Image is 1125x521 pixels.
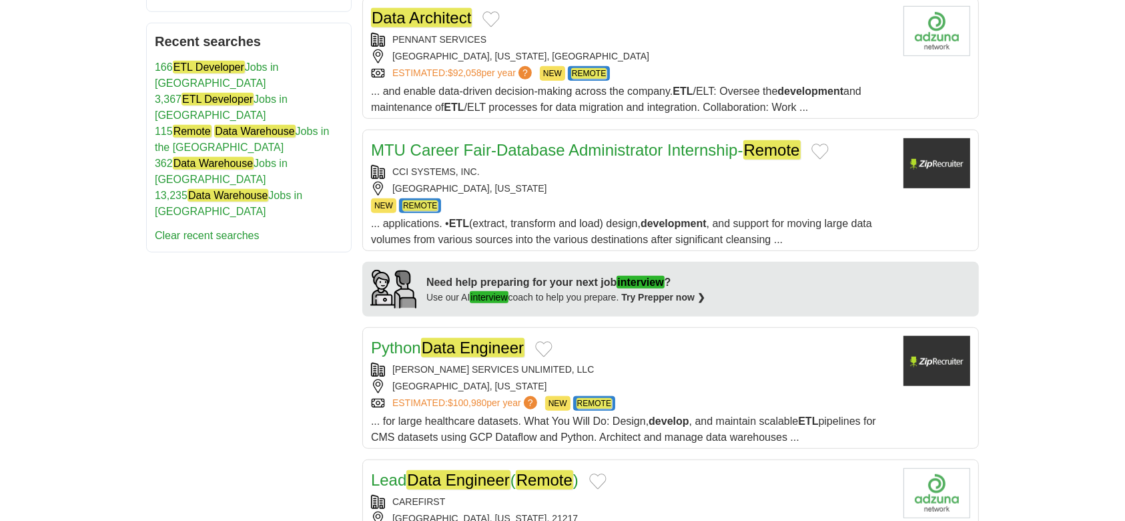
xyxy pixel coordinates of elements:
[371,165,893,179] div: CCI SYSTEMS, INC.
[173,125,212,138] em: Remote
[903,6,970,56] img: Company logo
[449,218,469,229] strong: ETL
[371,85,861,113] span: ... and enable data-driven decision-making across the company. /ELT: Oversee the and maintenance ...
[371,49,893,63] div: [GEOGRAPHIC_DATA], [US_STATE], [GEOGRAPHIC_DATA]
[811,144,829,160] button: Add to favorite jobs
[155,125,329,153] a: 115Remote Data WarehouseJobs in the [GEOGRAPHIC_DATA]
[470,291,508,303] em: interview
[621,292,705,303] a: Try Prepper now ❯
[448,67,482,78] span: $92,058
[448,397,486,408] span: $100,980
[371,8,472,27] a: Data Architect
[406,470,510,490] em: Data Engineer
[798,415,818,427] strong: ETL
[571,68,607,79] em: REMOTE
[524,396,537,409] span: ?
[371,495,893,509] div: CAREFIRST
[444,102,464,113] strong: ETL
[482,11,500,27] button: Add to favorite jobs
[155,189,302,217] a: 13,235Data WarehouseJobs in [GEOGRAPHIC_DATA]
[371,415,876,443] span: ... for large healthcare datasets. What You Will Do: Design, , and maintain scalable pipelines fo...
[371,218,872,245] span: ... applications. • (extract, transform and load) design, , and support for moving large data vol...
[903,468,970,518] img: Company logo
[155,31,343,51] h2: Recent searches
[155,230,260,241] a: Clear recent searches
[673,85,693,97] strong: ETL
[155,93,288,121] a: 3,367ETL DeveloperJobs in [GEOGRAPHIC_DATA]
[617,276,664,289] em: interview
[371,470,579,490] a: LeadData Engineer(Remote)
[371,33,893,47] div: PENNANT SERVICES
[371,140,801,160] a: MTU Career Fair-Database Administrator Internship-Remote
[577,398,612,409] em: REMOTE
[545,396,571,411] span: NEW
[649,415,689,427] strong: develop
[371,182,893,196] div: [GEOGRAPHIC_DATA], [US_STATE]
[371,198,396,213] span: NEW
[641,218,707,229] strong: development
[187,189,268,202] em: Data Warehouse
[518,66,532,79] span: ?
[426,275,705,291] div: Need help preparing for your next job ?
[371,379,893,393] div: [GEOGRAPHIC_DATA], [US_STATE]
[426,291,705,305] div: Use our AI coach to help you prepare.
[903,138,970,188] img: Company logo
[535,341,552,357] button: Add to favorite jobs
[392,66,534,81] a: ESTIMATED:$92,058per year?
[371,363,893,377] div: [PERSON_NAME] SERVICES UNLIMITED, LLC
[155,61,279,89] a: 166ETL DeveloperJobs in [GEOGRAPHIC_DATA]
[173,61,245,73] em: ETL Developer
[516,470,573,490] em: Remote
[214,125,295,138] em: Data Warehouse
[421,338,524,357] em: Data Engineer
[392,396,540,411] a: ESTIMATED:$100,980per year?
[903,336,970,386] img: Company logo
[155,157,288,185] a: 362Data WarehouseJobs in [GEOGRAPHIC_DATA]
[371,338,524,357] a: PythonData Engineer
[778,85,844,97] strong: development
[181,93,254,106] em: ETL Developer
[589,474,607,490] button: Add to favorite jobs
[743,140,801,160] em: Remote
[173,157,254,170] em: Data Warehouse
[402,200,438,211] em: REMOTE
[540,66,565,81] span: NEW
